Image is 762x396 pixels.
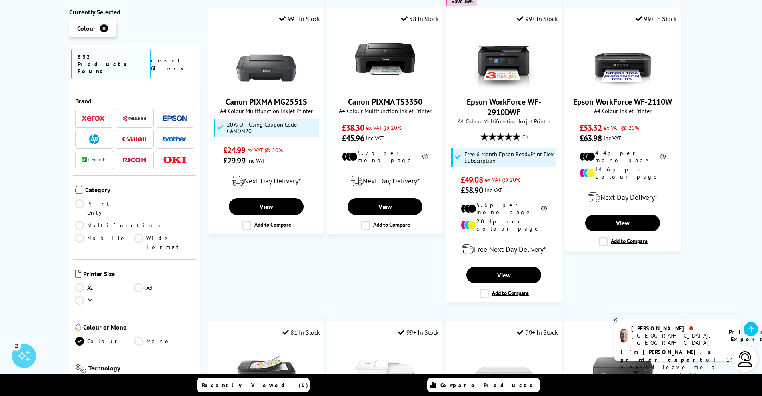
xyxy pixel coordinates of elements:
a: View [229,198,303,215]
img: Kyocera [122,115,146,121]
span: Colour or Mono [83,323,194,333]
a: View [348,198,422,215]
a: Canon PIXMA MG2551S [236,82,296,90]
span: A4 Colour Multifunction Inkjet Printer [212,107,320,115]
div: modal_delivery [212,170,320,192]
div: 99+ In Stock [636,15,676,23]
label: Add to Compare [599,237,648,246]
a: Canon PIXMA MG2551S [226,97,307,107]
label: Add to Compare [242,221,291,230]
img: Ricoh [122,158,146,162]
img: user-headset-light.svg [737,351,753,367]
a: Compare Products [427,378,540,392]
span: inc VAT [485,186,502,194]
li: 14.6p per colour page [580,166,666,180]
img: Printer Size [75,270,81,278]
img: OKI [163,157,187,163]
a: Epson WorkForce WF-2910DWF [474,82,534,90]
label: Add to Compare [361,221,410,230]
a: Colour [75,337,135,346]
div: 99+ In Stock [517,15,558,23]
span: ex VAT @ 20% [366,124,402,131]
span: Recently Viewed (1) [202,382,308,389]
a: A3 [134,283,194,292]
a: reset filters [151,57,188,72]
div: 99+ In Stock [279,15,320,23]
a: Epson WorkForce WF-2110W [593,82,653,90]
a: OKI [163,155,187,165]
div: [GEOGRAPHIC_DATA], [GEOGRAPHIC_DATA] [631,332,719,346]
span: 20% Off Using Coupon Code CANON20 [227,121,317,134]
b: I'm [PERSON_NAME], a printer expert [620,348,714,363]
img: Epson WorkForce WF-2110W [593,29,653,89]
li: 5.7p per mono page [342,149,428,164]
span: £58.90 [461,185,483,195]
span: ex VAT @ 20% [485,176,520,183]
img: Technology [75,364,87,373]
li: 20.4p per colour page [461,218,547,232]
span: inc VAT [366,134,384,142]
a: Kyocera [122,113,146,123]
a: A4 [75,296,135,305]
div: 99+ In Stock [517,328,558,336]
a: Brother [163,134,187,144]
img: ashley-livechat.png [620,329,628,343]
span: ex VAT @ 20% [247,146,283,154]
img: Canon PIXMA MG2551S [236,29,296,89]
span: Printer Size [83,270,194,279]
a: Xerox [82,113,106,123]
span: £63.98 [580,133,602,143]
li: 4.4p per mono page [580,149,666,164]
span: Category [85,186,194,195]
div: [PERSON_NAME] [631,325,719,332]
a: Ricoh [122,155,146,165]
img: Colour or Mono [75,323,81,331]
div: modal_delivery [569,186,676,209]
img: HP [89,134,99,144]
img: Lexmark [82,158,106,163]
div: 99+ In Stock [398,328,439,336]
div: modal_delivery [331,170,439,192]
div: 2 [12,341,21,350]
a: Print Only [75,199,135,217]
span: £24.99 [223,145,245,155]
span: Free 6 Month Epson ReadyPrint Flex Subscription [464,151,555,164]
a: Lexmark [82,155,106,165]
span: £49.08 [461,175,483,185]
img: Epson WorkForce WF-2910DWF [474,29,534,89]
img: Xerox [82,116,106,121]
span: ex VAT @ 20% [604,124,639,131]
img: Brother [163,136,187,142]
a: View [466,267,541,283]
span: 532 Products Found [71,49,151,79]
span: inc VAT [247,157,265,164]
a: Canon PIXMA TS3350 [348,97,422,107]
div: 81 In Stock [282,328,320,336]
span: Technology [88,364,194,375]
div: 58 In Stock [401,15,439,23]
label: Add to Compare [480,289,529,298]
span: £29.99 [223,155,245,166]
a: Wide Format [134,234,194,251]
span: Compare Products [440,382,537,389]
span: £38.30 [342,123,364,133]
a: HP [82,134,106,144]
span: £53.32 [580,123,602,133]
span: A4 Colour Multifunction Inkjet Printer [331,107,439,115]
span: (1) [522,129,528,144]
a: Epson WorkForce WF-2110W [573,97,672,107]
a: A2 [75,283,135,292]
a: Canon PIXMA TS3350 [355,82,415,90]
div: modal_delivery [450,238,558,261]
a: Canon [122,134,146,144]
span: Colour [77,24,96,32]
a: Mono [134,337,194,346]
span: Brand [75,97,194,105]
span: £45.96 [342,133,364,143]
span: A4 Colour Inkjet Printer [569,107,676,115]
img: Category [75,186,83,194]
div: Currently Selected [69,8,200,16]
a: Mobile [75,234,135,251]
a: Multifunction [75,221,162,230]
a: Epson WorkForce WF-2910DWF [467,97,541,117]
